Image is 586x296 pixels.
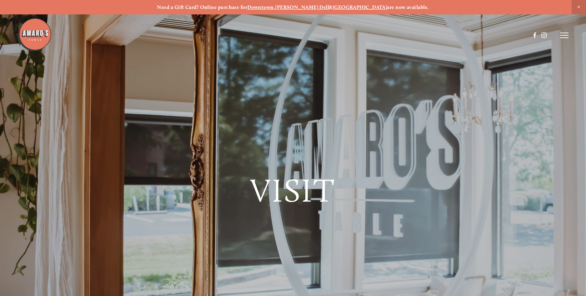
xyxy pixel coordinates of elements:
[333,4,387,10] a: [GEOGRAPHIC_DATA]
[275,4,329,10] a: [PERSON_NAME] Dell
[250,171,336,210] span: Visit
[17,17,52,52] img: Amaro's Table
[329,4,332,10] strong: &
[157,4,247,10] strong: Need a Gift Card? Online purchase for
[274,4,275,10] strong: ,
[247,4,274,10] a: Downtown
[387,4,429,10] strong: are now available.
